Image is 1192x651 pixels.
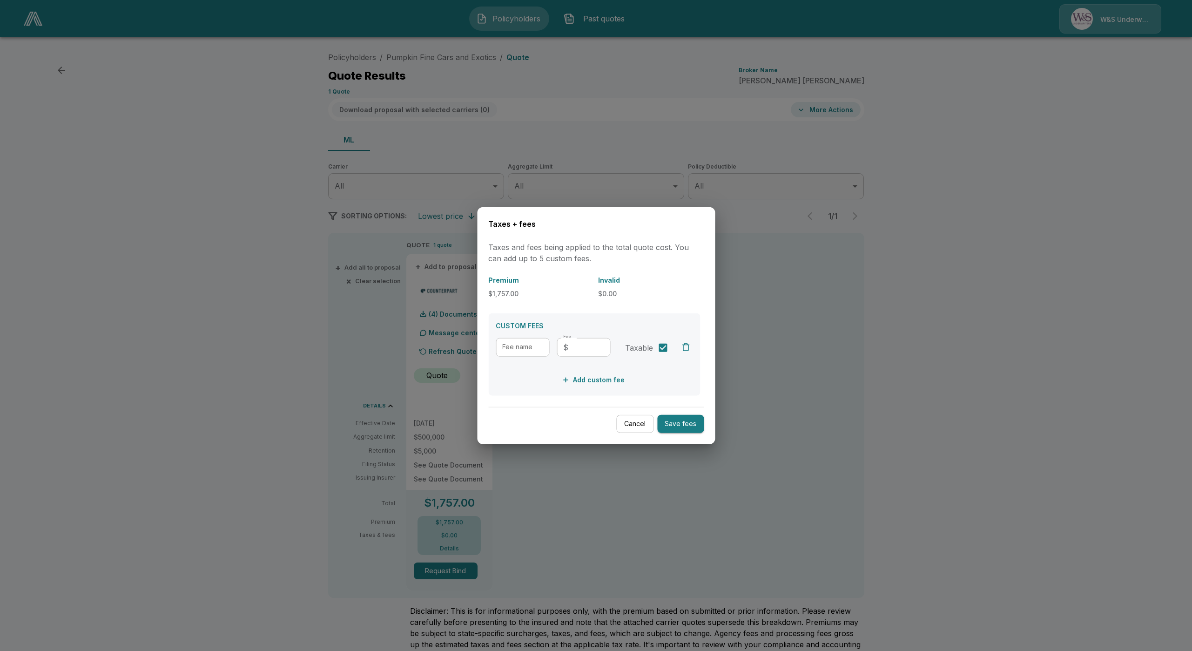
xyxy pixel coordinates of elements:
[625,342,653,353] span: Taxable
[488,275,591,285] p: Premium
[598,288,700,298] p: $0.00
[488,288,591,298] p: $1,757.00
[598,275,700,285] p: Invalid
[657,415,704,433] button: Save fees
[563,341,568,353] p: $
[560,371,628,388] button: Add custom fee
[488,241,704,264] p: Taxes and fees being applied to the total quote cost. You can add up to 5 custom fees.
[496,320,693,330] p: CUSTOM FEES
[563,333,571,339] label: Fee
[488,218,704,231] h6: Taxes + fees
[616,415,653,433] button: Cancel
